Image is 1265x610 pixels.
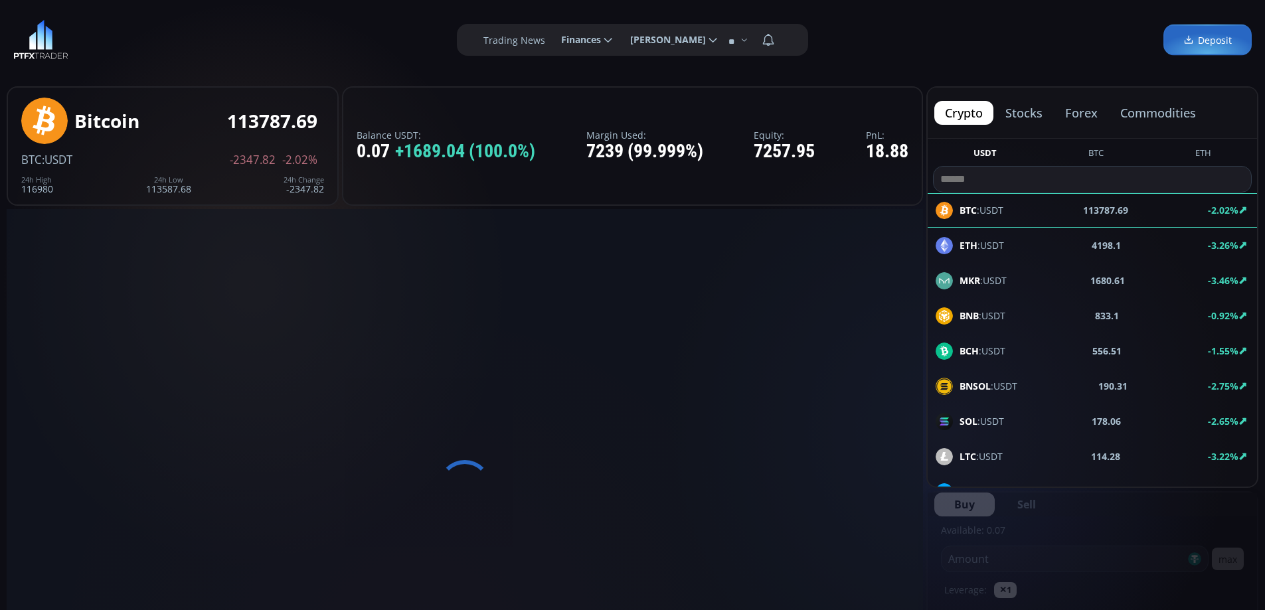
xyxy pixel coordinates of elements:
b: -1.55% [1208,344,1238,357]
b: 114.28 [1091,449,1120,463]
div: 116980 [21,176,53,194]
b: 556.51 [1092,344,1122,358]
div: 24h Low [146,176,191,184]
b: LTC [960,450,976,463]
span: :USDT [960,238,1004,252]
b: BNB [960,309,979,322]
button: BTC [1083,147,1109,163]
img: LOGO [13,20,68,60]
div: 18.88 [866,141,908,162]
b: -3.22% [1208,450,1238,463]
div: 0.07 [357,141,535,162]
b: -3.46% [1208,274,1238,287]
b: 1680.61 [1090,273,1125,287]
b: -2.75% [1208,380,1238,392]
b: SOL [960,415,977,427]
label: Trading News [483,33,545,47]
b: BNSOL [960,380,991,392]
div: 113587.68 [146,176,191,194]
span: [PERSON_NAME] [621,27,706,53]
b: -3.26% [1208,239,1238,252]
b: -0.92% [1208,309,1238,322]
div: 7239 (99.999%) [586,141,703,162]
b: -2.65% [1208,415,1238,427]
label: Margin Used: [586,130,703,140]
button: ETH [1190,147,1217,163]
span: :USDT [960,449,1003,463]
span: :USDT [960,485,1008,498]
button: commodities [1110,101,1207,125]
span: :USDT [42,152,72,167]
div: 113787.69 [227,111,317,131]
b: BCH [960,344,979,357]
span: :USDT [960,344,1005,358]
button: USDT [968,147,1002,163]
span: +1689.04 (100.0%) [395,141,535,162]
b: 24.37 [1096,485,1120,498]
label: Balance USDT: [357,130,535,140]
span: -2347.82 [230,154,276,166]
button: crypto [934,101,993,125]
b: 190.31 [1098,379,1128,393]
span: BTC [21,152,42,167]
label: Equity: [754,130,815,140]
span: :USDT [960,273,1007,287]
b: -3.68% [1208,485,1238,498]
span: :USDT [960,379,1017,393]
div: 7257.95 [754,141,815,162]
span: :USDT [960,414,1004,428]
b: 178.06 [1092,414,1121,428]
button: forex [1054,101,1108,125]
div: -2347.82 [284,176,324,194]
b: ETH [960,239,977,252]
div: 24h High [21,176,53,184]
a: Deposit [1163,25,1252,56]
div: Bitcoin [74,111,139,131]
b: LINK [960,485,981,498]
label: PnL: [866,130,908,140]
span: Finances [552,27,601,53]
span: Deposit [1183,33,1232,47]
div: 24h Change [284,176,324,184]
span: :USDT [960,309,1005,323]
button: stocks [995,101,1053,125]
b: MKR [960,274,980,287]
b: 4198.1 [1092,238,1121,252]
b: 833.1 [1095,309,1119,323]
span: -2.02% [282,154,317,166]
